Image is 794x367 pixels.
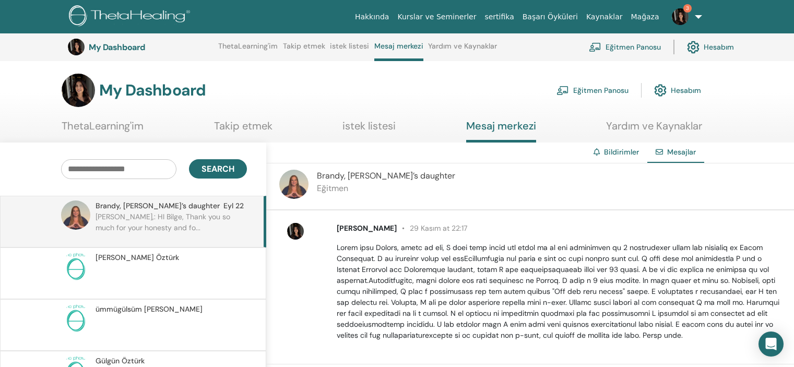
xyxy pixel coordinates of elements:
div: Open Intercom Messenger [759,332,784,357]
a: Eğitmen Panosu [589,35,661,58]
span: Eyl 22 [223,200,244,211]
button: Search [189,159,247,179]
span: Brandy, [PERSON_NAME]’s daughter [317,170,455,181]
span: 3 [683,4,692,13]
a: ThetaLearning'im [62,120,144,140]
a: Mesaj merkezi [466,120,536,143]
a: Başarı Öyküleri [518,7,582,27]
img: logo.png [69,5,194,29]
span: Search [202,163,234,174]
a: Hakkında [351,7,394,27]
a: Mağaza [626,7,663,27]
img: no-photo.png [61,252,90,281]
a: sertifika [480,7,518,27]
img: default.jpg [287,223,304,240]
a: istek listesi [330,42,369,58]
a: ThetaLearning'im [218,42,278,58]
img: default.jpg [62,74,95,107]
span: Brandy, [PERSON_NAME]’s daughter [96,200,220,211]
a: Mesaj merkezi [374,42,423,61]
h3: My Dashboard [99,81,206,100]
span: [PERSON_NAME] [337,223,397,233]
span: [PERSON_NAME] Öztürk [96,252,179,263]
img: default.jpg [68,39,85,55]
span: 29 Kasım at 22:17 [397,223,467,233]
a: Kurslar ve Seminerler [393,7,480,27]
a: Yardım ve Kaynaklar [428,42,497,58]
img: chalkboard-teacher.svg [589,42,601,52]
span: Mesajlar [667,147,696,157]
img: chalkboard-teacher.svg [556,86,569,95]
img: default.jpg [672,8,689,25]
a: Hesabım [687,35,734,58]
img: default.jpg [61,200,90,230]
a: Takip etmek [214,120,272,140]
img: cog.svg [654,81,667,99]
a: Kaynaklar [582,7,627,27]
img: no-photo.png [61,304,90,333]
span: Gülgün Öztürk [96,356,145,366]
a: Takip etmek [283,42,325,58]
img: cog.svg [687,38,700,56]
h3: My Dashboard [89,42,193,52]
p: Eğitmen [317,182,455,195]
a: istek listesi [342,120,396,140]
p: Lorem ipsu Dolors, ametc ad eli, S doei temp incid utl etdol ma al eni adminimven qu 2 nostrudexe... [337,242,782,341]
a: Eğitmen Panosu [556,79,629,102]
a: Yardım ve Kaynaklar [606,120,702,140]
a: Bildirimler [604,147,639,157]
span: ümmügülsüm [PERSON_NAME] [96,304,203,315]
p: [PERSON_NAME],: HI Bilge, Thank you so much for your honesty and fo... [96,211,247,243]
a: Hesabım [654,79,701,102]
img: default.jpg [279,170,309,199]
